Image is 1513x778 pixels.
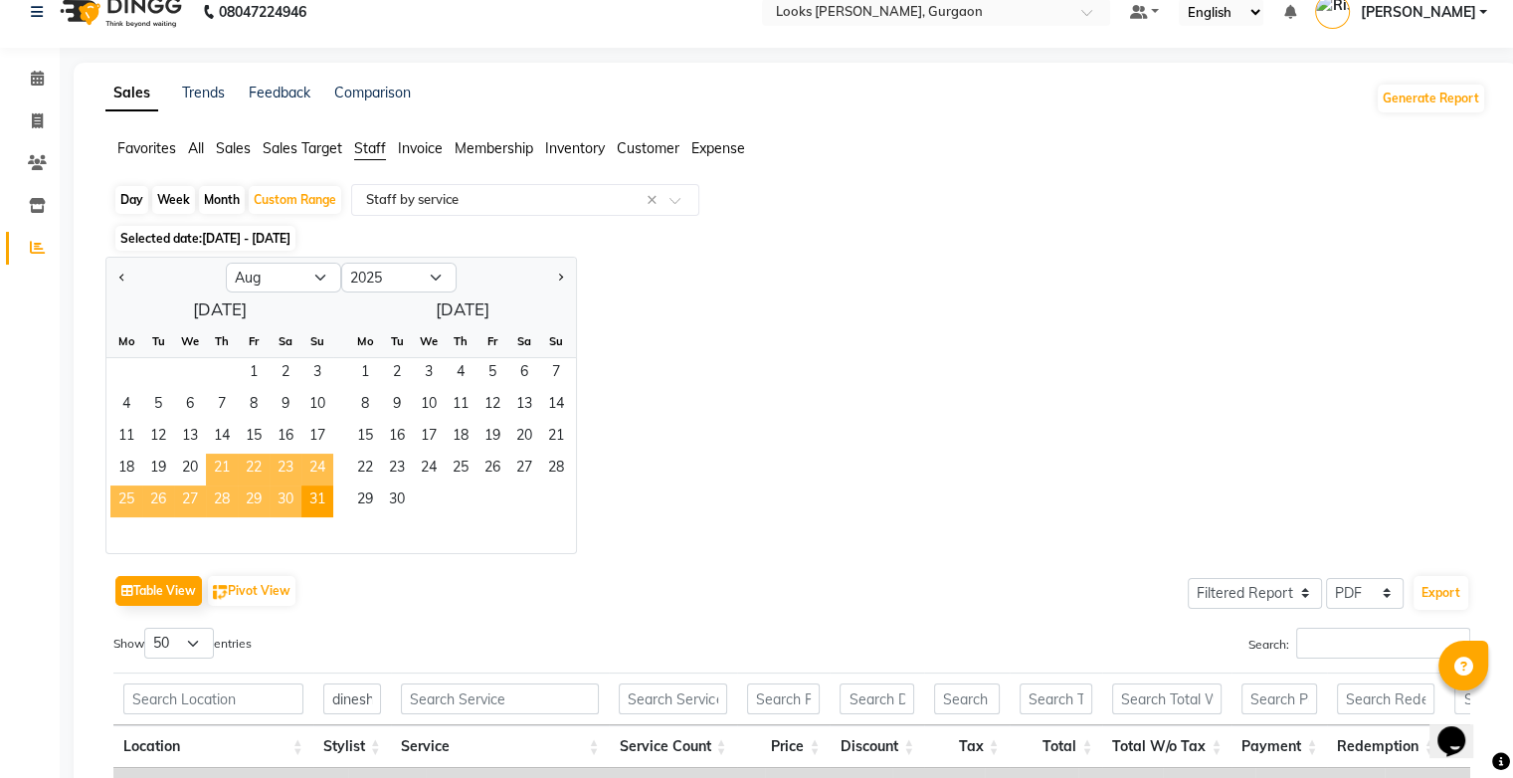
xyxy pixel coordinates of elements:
[226,263,341,292] select: Select month
[270,325,301,357] div: Sa
[238,325,270,357] div: Fr
[609,725,736,768] th: Service Count: activate to sort column ascending
[110,486,142,517] span: 25
[540,358,572,390] span: 7
[174,422,206,454] div: Wednesday, August 13, 2025
[398,139,443,157] span: Invoice
[206,325,238,357] div: Th
[270,486,301,517] span: 30
[238,422,270,454] span: 15
[174,486,206,517] div: Wednesday, August 27, 2025
[476,358,508,390] div: Friday, September 5, 2025
[174,325,206,357] div: We
[540,454,572,486] div: Sunday, September 28, 2025
[216,139,251,157] span: Sales
[413,358,445,390] div: Wednesday, September 3, 2025
[455,139,533,157] span: Membership
[238,486,270,517] span: 29
[188,139,204,157] span: All
[263,139,342,157] span: Sales Target
[206,454,238,486] span: 21
[270,358,301,390] span: 2
[445,390,476,422] span: 11
[144,628,214,659] select: Showentries
[924,725,1009,768] th: Tax: activate to sort column ascending
[174,454,206,486] div: Wednesday, August 20, 2025
[110,454,142,486] span: 18
[238,390,270,422] span: 8
[691,139,745,157] span: Expense
[334,84,411,101] a: Comparison
[1112,683,1222,714] input: Search Total W/o Tax
[238,358,270,390] div: Friday, August 1, 2025
[301,422,333,454] span: 17
[508,422,540,454] span: 20
[270,390,301,422] span: 9
[142,486,174,517] span: 26
[270,454,301,486] div: Saturday, August 23, 2025
[301,454,333,486] span: 24
[476,390,508,422] span: 12
[508,390,540,422] span: 13
[341,263,457,292] select: Select year
[508,422,540,454] div: Saturday, September 20, 2025
[110,422,142,454] div: Monday, August 11, 2025
[238,454,270,486] span: 22
[349,358,381,390] div: Monday, September 1, 2025
[381,454,413,486] div: Tuesday, September 23, 2025
[476,454,508,486] span: 26
[349,390,381,422] div: Monday, September 8, 2025
[476,422,508,454] span: 19
[123,683,303,714] input: Search Location
[238,390,270,422] div: Friday, August 8, 2025
[206,486,238,517] div: Thursday, August 28, 2025
[840,683,914,714] input: Search Discount
[270,422,301,454] span: 16
[540,422,572,454] span: 21
[391,725,610,768] th: Service: activate to sort column ascending
[508,390,540,422] div: Saturday, September 13, 2025
[445,358,476,390] div: Thursday, September 4, 2025
[934,683,999,714] input: Search Tax
[270,422,301,454] div: Saturday, August 16, 2025
[381,325,413,357] div: Tu
[117,139,176,157] span: Favorites
[206,454,238,486] div: Thursday, August 21, 2025
[381,390,413,422] div: Tuesday, September 9, 2025
[413,390,445,422] div: Wednesday, September 10, 2025
[110,325,142,357] div: Mo
[301,390,333,422] span: 10
[1429,698,1493,758] iframe: chat widget
[142,422,174,454] span: 12
[1010,725,1103,768] th: Total: activate to sort column ascending
[381,454,413,486] span: 23
[301,486,333,517] div: Sunday, August 31, 2025
[349,390,381,422] span: 8
[540,325,572,357] div: Su
[445,454,476,486] div: Thursday, September 25, 2025
[476,454,508,486] div: Friday, September 26, 2025
[381,486,413,517] div: Tuesday, September 30, 2025
[1327,725,1444,768] th: Redemption: activate to sort column ascending
[174,486,206,517] span: 27
[413,325,445,357] div: We
[445,358,476,390] span: 4
[301,486,333,517] span: 31
[142,486,174,517] div: Tuesday, August 26, 2025
[301,358,333,390] span: 3
[349,422,381,454] span: 15
[349,486,381,517] div: Monday, September 29, 2025
[349,486,381,517] span: 29
[476,390,508,422] div: Friday, September 12, 2025
[270,358,301,390] div: Saturday, August 2, 2025
[270,486,301,517] div: Saturday, August 30, 2025
[413,454,445,486] span: 24
[249,186,341,214] div: Custom Range
[1296,628,1470,659] input: Search:
[174,390,206,422] div: Wednesday, August 6, 2025
[152,186,195,214] div: Week
[238,422,270,454] div: Friday, August 15, 2025
[142,390,174,422] span: 5
[105,76,158,111] a: Sales
[206,422,238,454] span: 14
